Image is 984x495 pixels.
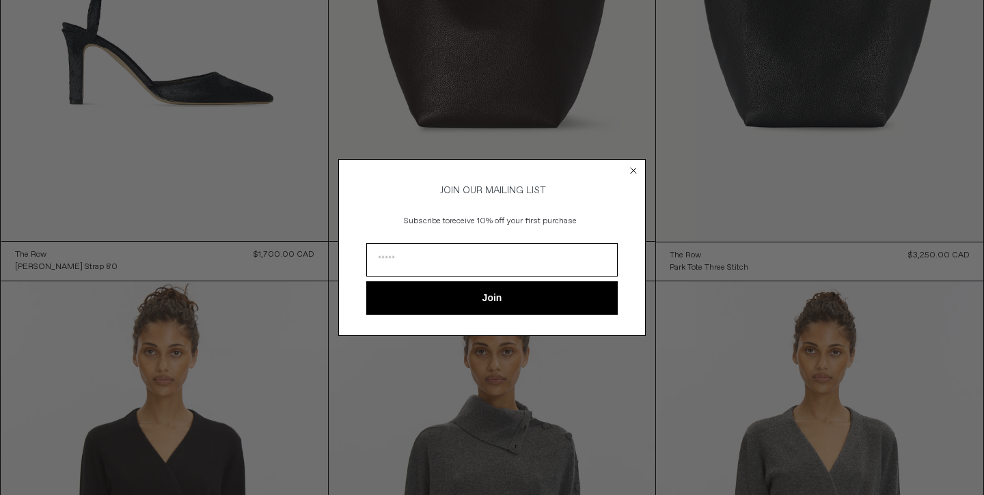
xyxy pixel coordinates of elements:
[366,243,618,277] input: Email
[450,216,577,227] span: receive 10% off your first purchase
[627,164,640,178] button: Close dialog
[438,184,546,197] span: JOIN OUR MAILING LIST
[404,216,450,227] span: Subscribe to
[366,281,618,315] button: Join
